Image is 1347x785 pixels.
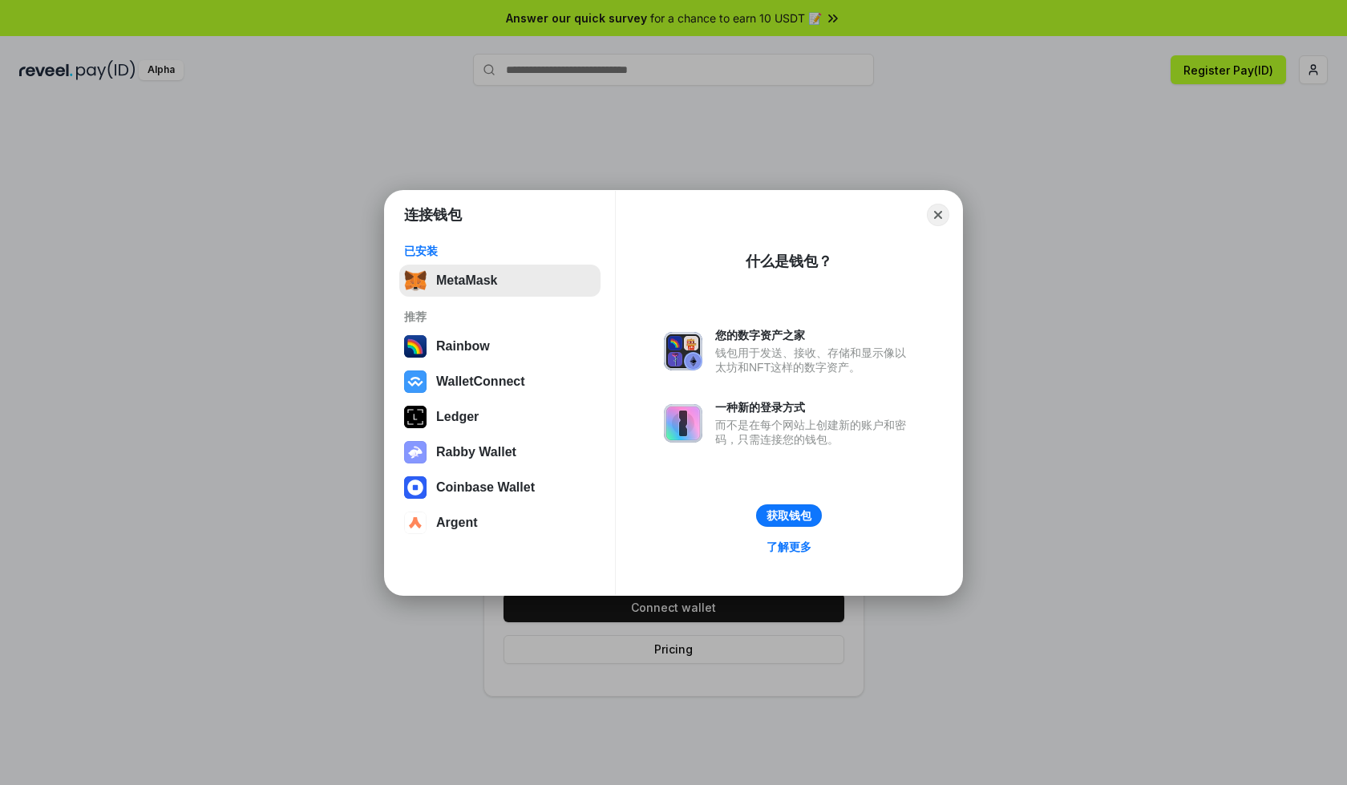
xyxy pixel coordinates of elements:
[399,507,601,539] button: Argent
[399,401,601,433] button: Ledger
[756,504,822,527] button: 获取钱包
[715,328,914,342] div: 您的数字资产之家
[404,335,427,358] img: svg+xml,%3Csvg%20width%3D%22120%22%20height%3D%22120%22%20viewBox%3D%220%200%20120%20120%22%20fil...
[404,512,427,534] img: svg+xml,%3Csvg%20width%3D%2228%22%20height%3D%2228%22%20viewBox%3D%220%200%2028%2028%22%20fill%3D...
[399,330,601,362] button: Rainbow
[746,252,832,271] div: 什么是钱包？
[404,244,596,258] div: 已安装
[436,516,478,530] div: Argent
[715,418,914,447] div: 而不是在每个网站上创建新的账户和密码，只需连接您的钱包。
[399,265,601,297] button: MetaMask
[715,346,914,374] div: 钱包用于发送、接收、存储和显示像以太坊和NFT这样的数字资产。
[664,332,702,370] img: svg+xml,%3Csvg%20xmlns%3D%22http%3A%2F%2Fwww.w3.org%2F2000%2Fsvg%22%20fill%3D%22none%22%20viewBox...
[436,273,497,288] div: MetaMask
[436,480,535,495] div: Coinbase Wallet
[404,370,427,393] img: svg+xml,%3Csvg%20width%3D%2228%22%20height%3D%2228%22%20viewBox%3D%220%200%2028%2028%22%20fill%3D...
[715,400,914,415] div: 一种新的登录方式
[404,441,427,463] img: svg+xml,%3Csvg%20xmlns%3D%22http%3A%2F%2Fwww.w3.org%2F2000%2Fsvg%22%20fill%3D%22none%22%20viewBox...
[404,406,427,428] img: svg+xml,%3Csvg%20xmlns%3D%22http%3A%2F%2Fwww.w3.org%2F2000%2Fsvg%22%20width%3D%2228%22%20height%3...
[436,374,525,389] div: WalletConnect
[399,436,601,468] button: Rabby Wallet
[399,471,601,504] button: Coinbase Wallet
[436,410,479,424] div: Ledger
[664,404,702,443] img: svg+xml,%3Csvg%20xmlns%3D%22http%3A%2F%2Fwww.w3.org%2F2000%2Fsvg%22%20fill%3D%22none%22%20viewBox...
[399,366,601,398] button: WalletConnect
[404,310,596,324] div: 推荐
[436,445,516,459] div: Rabby Wallet
[436,339,490,354] div: Rainbow
[404,205,462,225] h1: 连接钱包
[404,269,427,292] img: svg+xml,%3Csvg%20fill%3D%22none%22%20height%3D%2233%22%20viewBox%3D%220%200%2035%2033%22%20width%...
[927,204,949,226] button: Close
[767,508,811,523] div: 获取钱包
[767,540,811,554] div: 了解更多
[404,476,427,499] img: svg+xml,%3Csvg%20width%3D%2228%22%20height%3D%2228%22%20viewBox%3D%220%200%2028%2028%22%20fill%3D...
[757,536,821,557] a: 了解更多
